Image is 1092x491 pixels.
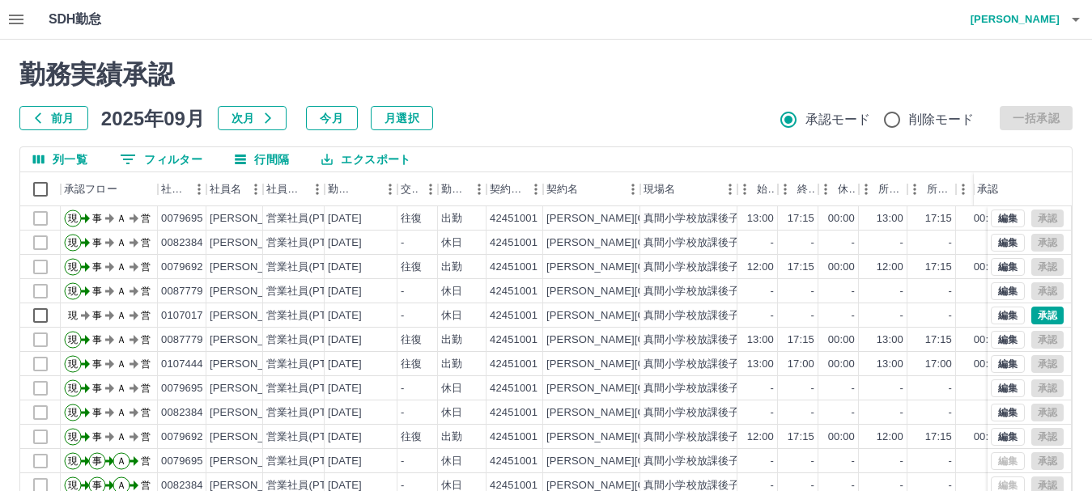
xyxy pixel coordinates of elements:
button: 編集 [991,234,1025,252]
text: 事 [92,383,102,394]
div: [DATE] [328,381,362,396]
div: 往復 [401,211,422,226]
text: 現 [68,286,78,297]
div: 契約名 [546,172,578,206]
div: - [401,284,404,299]
div: [PERSON_NAME] [210,357,298,372]
div: 42451001 [490,381,538,396]
div: [PERSON_NAME][GEOGRAPHIC_DATA] [546,284,746,299]
div: [DATE] [328,284,362,299]
text: 事 [92,480,102,491]
div: 0107444 [161,357,203,372]
h5: 2025年09月 [101,106,205,130]
div: - [771,235,774,251]
span: 削除モード [909,110,975,129]
div: 00:00 [974,260,1001,275]
div: 出勤 [441,430,462,445]
div: 00:00 [974,357,1001,372]
div: - [811,284,814,299]
div: [PERSON_NAME] [210,284,298,299]
div: [PERSON_NAME] [210,332,298,348]
button: 行間隔 [222,147,302,171]
text: 現 [68,431,78,442]
div: - [949,308,952,324]
div: - [401,454,404,469]
div: 13:00 [877,332,903,348]
div: 社員区分 [263,172,325,206]
button: 今月 [306,106,358,130]
div: - [852,405,855,421]
text: Ａ [117,383,126,394]
div: 承認 [974,172,1058,206]
div: 17:15 [788,211,814,226]
text: 営 [141,358,151,370]
div: 出勤 [441,357,462,372]
div: 往復 [401,260,422,275]
div: 契約名 [543,172,640,206]
button: メニュー [187,177,211,201]
text: 営 [141,431,151,442]
div: [PERSON_NAME][GEOGRAPHIC_DATA] [546,405,746,421]
text: 事 [92,310,102,321]
text: Ａ [117,213,126,224]
text: Ａ [117,310,126,321]
text: 現 [68,213,78,224]
text: 事 [92,358,102,370]
div: 契約コード [487,172,543,206]
text: 事 [92,213,102,224]
text: 営 [141,455,151,467]
div: 真間小学校放課後子ども教室 [644,430,782,445]
button: 次月 [218,106,287,130]
text: 現 [68,237,78,248]
div: 真間小学校放課後子ども教室 [644,381,782,396]
div: 真間小学校放課後子ども教室 [644,260,782,275]
div: 営業社員(PT契約) [266,430,351,445]
div: 17:00 [788,357,814,372]
div: 真間小学校放課後子ども教室 [644,235,782,251]
div: 0079695 [161,454,203,469]
div: - [811,308,814,324]
h2: 勤務実績承認 [19,59,1073,90]
div: 営業社員(PT契約) [266,284,351,299]
div: 0079695 [161,211,203,226]
div: 42451001 [490,454,538,469]
div: [DATE] [328,405,362,421]
button: 編集 [991,428,1025,446]
div: [DATE] [328,454,362,469]
div: 契約コード [490,172,524,206]
div: 出勤 [441,260,462,275]
div: 休日 [441,381,462,396]
button: 承認 [1031,307,1064,324]
div: 真間小学校放課後子ども教室 [644,284,782,299]
div: 営業社員(PT契約) [266,308,351,324]
button: 編集 [991,282,1025,300]
div: 13:00 [747,211,774,226]
div: - [771,405,774,421]
div: - [852,284,855,299]
div: [PERSON_NAME] [210,430,298,445]
div: - [900,235,903,251]
text: 現 [68,480,78,491]
div: [PERSON_NAME] [210,211,298,226]
div: 42451001 [490,405,538,421]
div: - [401,381,404,396]
div: 真間小学校放課後子ども教室 [644,357,782,372]
div: 所定終業 [907,172,956,206]
div: 12:00 [877,260,903,275]
div: 営業社員(PT契約) [266,211,351,226]
div: 営業社員(PT契約) [266,381,351,396]
span: 承認モード [805,110,871,129]
div: - [949,235,952,251]
div: [PERSON_NAME][GEOGRAPHIC_DATA] [546,332,746,348]
div: 00:00 [828,332,855,348]
button: 編集 [991,307,1025,324]
div: - [949,454,952,469]
div: 社員区分 [266,172,305,206]
div: - [900,405,903,421]
div: 往復 [401,357,422,372]
div: 00:00 [828,357,855,372]
div: 12:00 [747,430,774,445]
div: 12:00 [877,430,903,445]
text: 事 [92,286,102,297]
button: メニュー [718,177,742,201]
